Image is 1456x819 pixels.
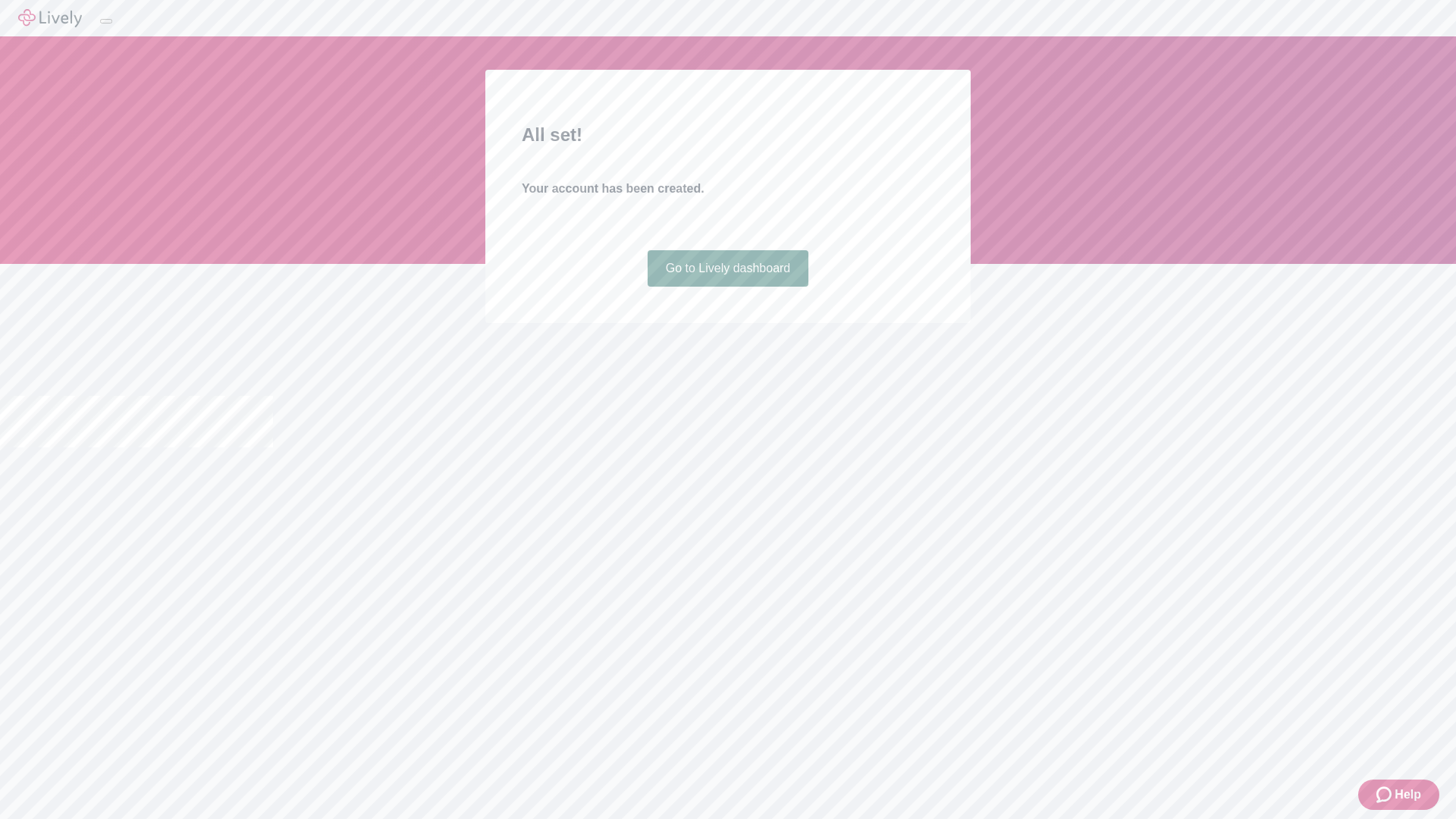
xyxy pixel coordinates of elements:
[1358,780,1439,810] button: Zendesk support iconHelp
[1376,786,1395,804] svg: Zendesk support icon
[522,180,934,198] h4: Your account has been created.
[522,121,934,149] h2: All set!
[1395,786,1421,804] span: Help
[18,9,82,27] img: Lively
[100,19,112,24] button: Log out
[648,250,809,287] a: Go to Lively dashboard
